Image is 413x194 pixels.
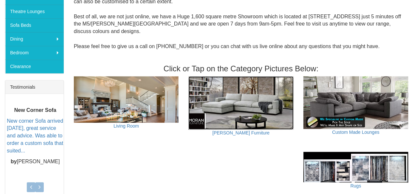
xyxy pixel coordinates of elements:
[74,64,408,73] h3: Click or Tap on the Category Pictures Below:
[5,32,64,46] a: Dining
[212,130,269,135] a: [PERSON_NAME] Furniture
[5,5,64,18] a: Theatre Lounges
[188,76,293,130] img: Moran Furniture
[14,107,56,113] b: New Corner Sofa
[74,76,179,123] img: Living Room
[303,76,408,129] img: Custom Made Lounges
[114,123,139,129] a: Living Room
[5,80,64,94] div: Testimonials
[11,159,17,164] b: by
[332,130,379,135] a: Custom Made Lounges
[5,46,64,60] a: Bedroom
[5,60,64,73] a: Clearance
[5,18,64,32] a: Sofa Beds
[303,152,408,183] img: Rugs
[7,118,63,153] a: New corner Sofa arrived [DATE], great service and advice. Was able to order a custom sofa that su...
[7,158,64,166] p: [PERSON_NAME]
[350,183,361,188] a: Rugs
